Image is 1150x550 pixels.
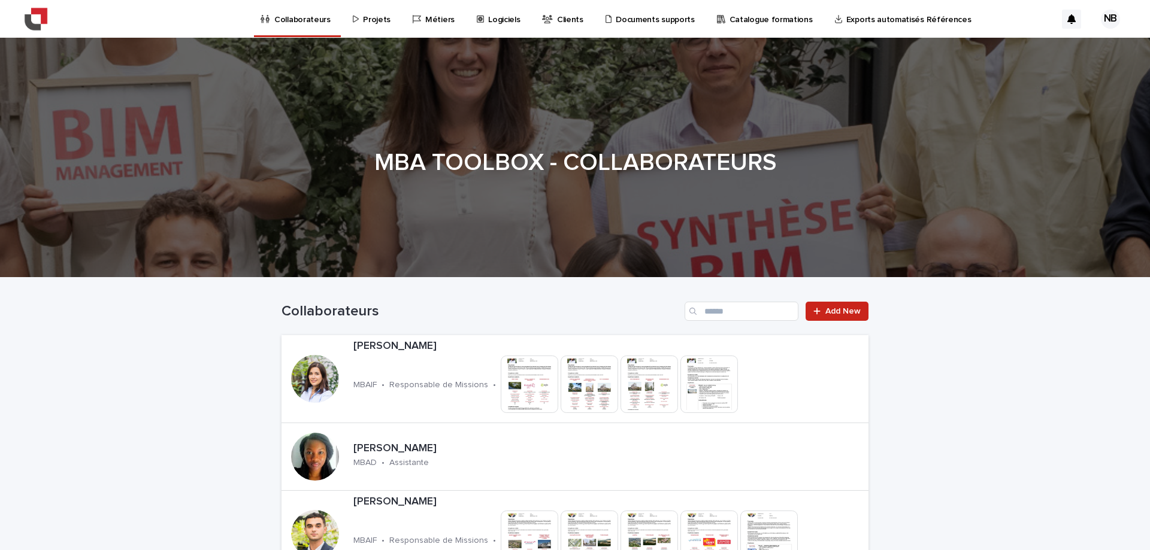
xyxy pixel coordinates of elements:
[353,442,512,455] p: [PERSON_NAME]
[353,340,824,353] p: [PERSON_NAME]
[685,302,798,321] input: Search
[282,303,680,320] h1: Collaborateurs
[382,380,385,390] p: •
[382,458,385,468] p: •
[282,148,868,177] h1: MBA TOOLBOX - COLLABORATEURS
[282,335,868,423] a: [PERSON_NAME]MBAIF•Responsable de Missions•
[353,458,377,468] p: MBAD
[389,380,488,390] p: Responsable de Missions
[806,302,868,321] a: Add New
[382,536,385,546] p: •
[282,423,868,491] a: [PERSON_NAME]MBAD•Assistante
[353,380,377,390] p: MBAIF
[1101,10,1120,29] div: NB
[353,496,864,509] p: [PERSON_NAME]
[353,536,377,546] p: MBAIF
[493,536,496,546] p: •
[389,458,429,468] p: Assistante
[389,536,488,546] p: Responsable de Missions
[24,7,48,31] img: YiAiwBLRm2aPEWe5IFcA
[493,380,496,390] p: •
[825,307,861,315] span: Add New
